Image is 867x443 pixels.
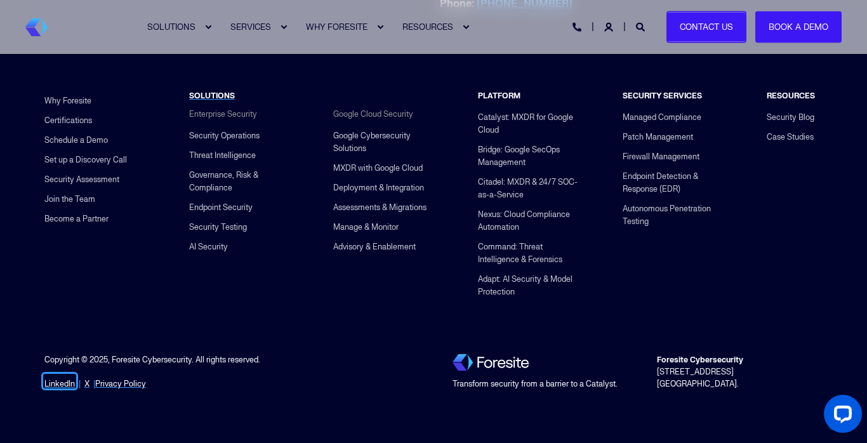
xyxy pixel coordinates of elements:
[636,21,647,32] a: Open Search
[189,217,247,237] a: Security Testing
[623,147,699,167] a: Firewall Management
[478,205,585,237] a: Nexus: Cloud Compliance Automation
[306,22,367,32] span: WHY FORESITE
[333,237,416,256] a: Advisory & Enablement
[453,378,619,390] div: Transform security from a barrier to a Catalyst.
[333,126,440,158] a: Google Cybersecurity Solutions
[189,126,260,145] a: Security Operations
[478,140,585,173] a: Bridge: Google SecOps Management
[147,22,195,32] span: SOLUTIONS
[376,23,384,31] div: Expand WHY FORESITE
[44,169,119,189] a: Security Assessment
[189,237,228,256] a: AI Security
[204,23,212,31] div: Expand SOLUTIONS
[767,108,814,147] div: Navigation Menu
[623,167,729,199] a: Endpoint Detection & Response (EDR)
[95,378,146,390] a: Privacy Policy
[44,110,92,130] a: Certifications
[767,91,815,101] span: RESOURCES
[478,108,585,302] div: Navigation Menu
[333,197,427,217] a: Assessments & Migrations
[189,165,296,197] a: Governance, Risk & Compliance
[189,197,253,217] a: Endpoint Security
[44,354,414,378] div: Copyright © 2025, Foresite Cybersecurity. All rights reserved.
[44,130,108,150] a: Schedule a Demo
[623,108,729,232] div: Navigation Menu
[84,378,89,390] a: X
[189,91,235,102] a: SOLUTIONS
[44,91,91,110] a: Why Foresite
[478,173,585,205] a: Citadel: MXDR & 24/7 SOC-as-a-Service
[755,11,842,43] a: Book a Demo
[189,145,256,165] a: Threat Intelligence
[25,18,48,36] img: Foresite brand mark, a hexagon shape of blues with a directional arrow to the right hand side
[44,91,127,228] div: Navigation Menu
[44,209,109,228] a: Become a Partner
[478,237,585,270] a: Command: Threat Intelligence & Forensics
[767,108,814,128] a: Security Blog
[333,109,413,119] span: Google Cloud Security
[623,128,693,147] a: Patch Management
[453,354,529,371] img: Foresite logo, a hexagon shape of blues with a directional arrow to the right hand side, and the ...
[280,23,288,31] div: Expand SERVICES
[44,150,127,169] a: Set up a Discovery Call
[623,91,702,101] span: SECURITY SERVICES
[604,21,616,32] a: Login
[402,22,453,32] span: RESOURCES
[478,270,585,302] a: Adapt: AI Security & Model Protection
[657,355,743,377] span: [STREET_ADDRESS]
[478,91,520,101] span: PLATFORM
[189,126,296,256] div: Navigation Menu
[623,108,701,128] a: Managed Compliance
[333,178,424,197] a: Deployment & Integration
[462,23,470,31] div: Expand RESOURCES
[93,379,146,389] span: |
[814,390,867,443] iframe: LiveChat chat widget
[333,217,399,237] a: Manage & Monitor
[25,18,48,36] a: Back to Home
[623,199,729,232] a: Autonomous Penetration Testing
[44,378,75,390] a: LinkedIn
[657,355,743,365] strong: Foresite Cybersecurity
[189,109,257,119] span: Enterprise Security
[333,126,440,256] div: Navigation Menu
[478,108,585,140] a: Catalyst: MXDR for Google Cloud
[666,11,746,43] a: Contact Us
[79,379,81,389] span: |
[657,379,739,389] span: [GEOGRAPHIC_DATA].
[333,158,423,178] a: MXDR with Google Cloud
[44,189,95,209] a: Join the Team
[767,128,814,147] a: Case Studies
